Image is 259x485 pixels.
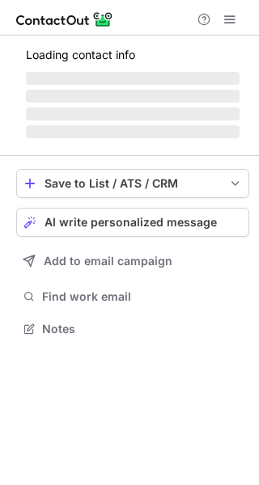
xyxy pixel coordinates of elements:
span: ‌ [26,72,240,85]
span: ‌ [26,90,240,103]
button: AI write personalized message [16,208,249,237]
span: ‌ [26,125,240,138]
button: Find work email [16,285,249,308]
span: Find work email [42,289,243,304]
p: Loading contact info [26,48,240,61]
button: save-profile-one-click [16,169,249,198]
div: Save to List / ATS / CRM [45,177,221,190]
span: Notes [42,322,243,336]
button: Add to email campaign [16,247,249,276]
button: Notes [16,318,249,340]
span: Add to email campaign [44,255,172,268]
img: ContactOut v5.3.10 [16,10,113,29]
span: AI write personalized message [45,216,217,229]
span: ‌ [26,108,240,120]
